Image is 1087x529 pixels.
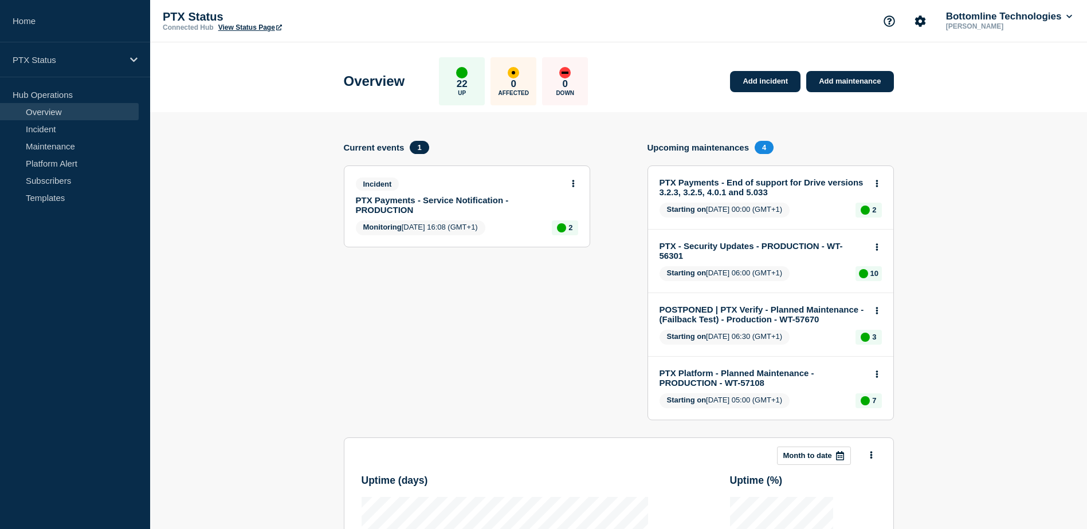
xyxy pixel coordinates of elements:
a: PTX Payments - End of support for Drive versions 3.2.3, 3.2.5, 4.0.1 and 5.033 [660,177,866,197]
span: Starting on [667,205,707,214]
div: up [859,269,868,278]
div: down [559,67,571,78]
p: 0 [563,78,568,90]
a: PTX Platform - Planned Maintenance - PRODUCTION - WT-57108 [660,368,866,388]
button: Account settings [908,9,932,33]
p: 7 [872,396,876,405]
a: POSTPONED | PTX Verify - Planned Maintenance - (Failback Test) - Production - WT-57670 [660,305,866,324]
a: View Status Page [218,23,282,31]
span: [DATE] 06:30 (GMT+1) [660,330,790,345]
p: 22 [457,78,468,90]
p: Up [458,90,466,96]
a: PTX Payments - Service Notification - PRODUCTION [356,195,563,215]
h3: Uptime ( days ) [362,475,428,487]
div: up [861,333,870,342]
a: Add maintenance [806,71,893,92]
span: [DATE] 06:00 (GMT+1) [660,266,790,281]
button: Bottomline Technologies [944,11,1074,22]
span: Starting on [667,396,707,404]
span: Starting on [667,269,707,277]
p: 2 [568,223,572,232]
span: Starting on [667,332,707,341]
span: Incident [356,177,399,191]
a: PTX - Security Updates - PRODUCTION - WT-56301 [660,241,866,260]
button: Support [877,9,901,33]
p: PTX Status [13,55,123,65]
p: 0 [511,78,516,90]
h3: Uptime ( % ) [730,475,783,487]
span: [DATE] 00:00 (GMT+1) [660,203,790,218]
a: Add incident [730,71,800,92]
p: 10 [870,269,878,278]
span: Monitoring [363,223,402,231]
span: 1 [410,141,429,154]
div: up [557,223,566,232]
div: up [861,396,870,405]
p: [PERSON_NAME] [944,22,1063,30]
p: Connected Hub [163,23,214,31]
p: Down [556,90,574,96]
button: Month to date [777,447,851,465]
p: Affected [499,90,529,96]
p: 3 [872,333,876,341]
h1: Overview [344,73,405,89]
span: 4 [755,141,774,154]
h4: Current events [344,143,405,152]
div: up [456,67,468,78]
div: up [861,206,870,215]
p: PTX Status [163,10,392,23]
p: Month to date [783,451,832,460]
span: [DATE] 16:08 (GMT+1) [356,220,485,235]
h4: Upcoming maintenances [648,143,749,152]
div: affected [508,67,519,78]
span: [DATE] 05:00 (GMT+1) [660,393,790,408]
p: 2 [872,206,876,214]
